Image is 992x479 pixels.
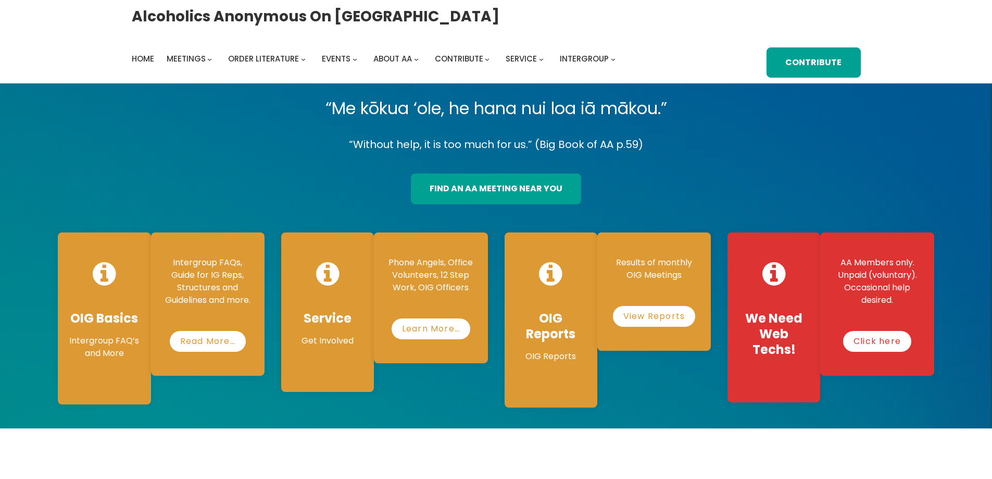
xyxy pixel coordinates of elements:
[322,52,350,66] a: Events
[68,311,140,326] h4: OIG Basics
[411,174,581,204] a: find an aa meeting near you
[207,56,212,61] button: Meetings submenu
[608,256,700,281] p: Results of monthly OIG Meetings
[560,52,609,66] a: Intergroup
[539,56,544,61] button: Service submenu
[301,56,306,61] button: Order Literature submenu
[49,94,943,123] p: “Me kōkua ‘ole, he hana nui loa iā mākou.”
[68,335,140,360] p: Intergroup FAQ’s and More
[435,53,483,64] span: Contribute
[831,256,923,306] p: AA Members only. Unpaid (voluntary). Occasional help desired.
[170,331,246,352] a: Read More…
[373,53,412,64] span: About AA
[738,311,810,358] h4: We Need Web Techs!
[167,52,206,66] a: Meetings
[132,53,154,64] span: Home
[132,4,499,29] a: Alcoholics Anonymous on [GEOGRAPHIC_DATA]
[49,136,943,154] p: “Without help, it is too much for us.” (Big Book of AA p.59)
[843,331,911,352] a: Click here
[132,52,619,66] nav: Intergroup
[485,56,489,61] button: Contribute submenu
[161,256,254,306] p: Intergroup FAQs, Guide for IG Reps, Structures and Guidelines and more.
[515,311,587,342] h4: OIG Reports
[384,256,477,294] p: Phone Angels, Office Volunteers, 12 Step Work, OIG Officers
[322,53,350,64] span: Events
[435,52,483,66] a: Contribute
[414,56,419,61] button: About AA submenu
[167,53,206,64] span: Meetings
[228,53,299,64] span: Order Literature
[132,52,154,66] a: Home
[611,56,616,61] button: Intergroup submenu
[506,52,537,66] a: Service
[373,52,412,66] a: About AA
[353,56,357,61] button: Events submenu
[560,53,609,64] span: Intergroup
[506,53,537,64] span: Service
[767,47,860,78] a: Contribute
[292,311,363,326] h4: Service
[515,350,587,363] p: OIG Reports
[292,335,363,347] p: Get Involved
[392,318,470,339] a: Learn More…
[613,306,695,327] a: View Reports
